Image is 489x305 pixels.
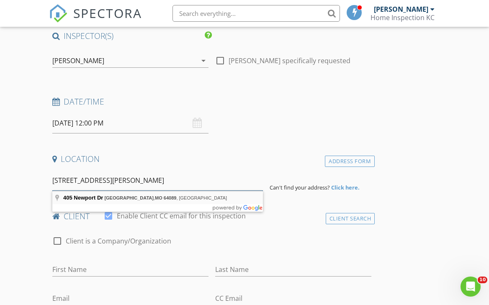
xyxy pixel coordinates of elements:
[172,5,340,22] input: Search everything...
[104,195,227,200] span: , , [GEOGRAPHIC_DATA]
[52,31,212,41] h4: INSPECTOR(S)
[325,156,375,167] div: Address Form
[52,211,372,222] h4: client
[461,277,481,297] iframe: Intercom live chat
[478,277,487,283] span: 10
[73,4,142,22] span: SPECTORA
[74,195,103,201] span: Newport Dr
[52,57,104,64] div: [PERSON_NAME]
[270,184,330,191] span: Can't find your address?
[371,13,435,22] div: Home Inspection KC
[52,154,372,164] h4: Location
[66,237,171,245] label: Client is a Company/Organization
[49,11,142,29] a: SPECTORA
[117,212,246,220] label: Enable Client CC email for this inspection
[374,5,428,13] div: [PERSON_NAME]
[52,170,263,191] input: Address Search
[164,195,177,200] span: 64089
[155,195,162,200] span: MO
[52,113,208,133] input: Select date
[326,213,375,224] div: Client Search
[52,96,372,107] h4: Date/Time
[104,195,154,200] span: [GEOGRAPHIC_DATA]
[198,56,208,66] i: arrow_drop_down
[63,195,72,201] span: 405
[331,184,360,191] strong: Click here.
[49,4,67,23] img: The Best Home Inspection Software - Spectora
[229,56,350,65] label: [PERSON_NAME] specifically requested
